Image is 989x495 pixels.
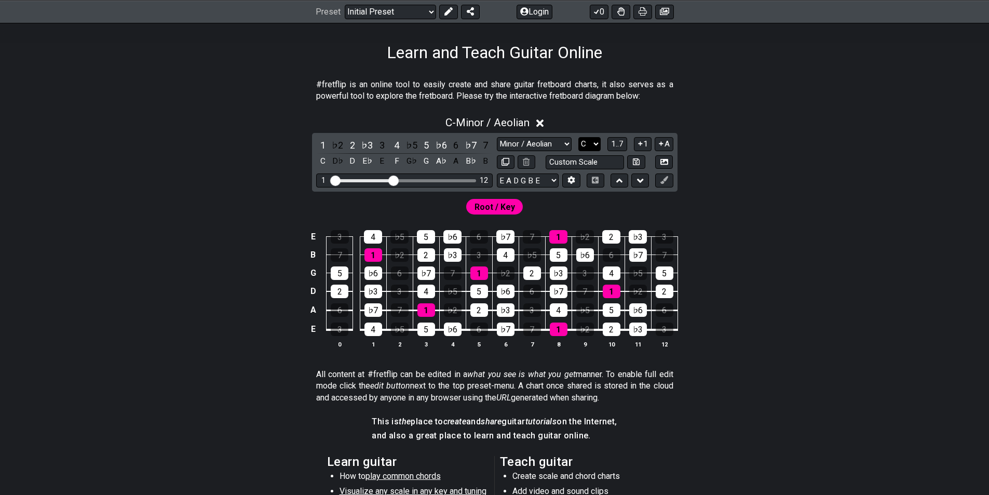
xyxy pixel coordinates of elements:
button: Edit Preset [439,4,458,19]
div: ♭7 [550,285,567,298]
div: ♭7 [497,323,514,336]
span: play common chords [365,471,441,481]
div: 1 [417,303,435,317]
div: 3 [523,303,541,317]
div: 2 [523,266,541,280]
div: 5 [417,323,435,336]
div: 7 [576,285,594,298]
div: 7 [523,323,541,336]
div: 2 [417,248,435,262]
div: 6 [470,230,488,244]
div: 7 [331,248,348,262]
div: toggle scale degree [419,138,433,152]
button: Move up [611,173,628,188]
th: 12 [651,339,678,350]
div: toggle pitch class [360,154,374,168]
div: 4 [417,285,435,298]
div: toggle pitch class [331,154,344,168]
button: 0 [590,4,608,19]
div: 4 [550,303,567,317]
div: 3 [331,323,348,336]
button: Print [633,4,652,19]
em: create [443,417,466,426]
button: Share Preset [461,4,480,19]
div: ♭3 [629,323,647,336]
span: C - Minor / Aeolian [445,116,530,129]
div: ♭2 [576,230,594,244]
div: 5 [656,266,673,280]
div: ♭5 [444,285,462,298]
div: toggle scale degree [449,138,463,152]
button: Store user defined scale [627,155,645,169]
div: 1 [603,285,620,298]
div: toggle pitch class [435,154,448,168]
div: 1 [470,266,488,280]
div: 3 [656,323,673,336]
th: 2 [386,339,413,350]
div: ♭3 [444,248,462,262]
div: toggle scale degree [331,138,344,152]
select: Preset [345,4,436,19]
div: 6 [331,303,348,317]
div: 5 [331,266,348,280]
div: ♭3 [364,285,382,298]
em: share [481,417,502,426]
div: ♭5 [629,266,647,280]
button: Delete [518,155,535,169]
div: ♭2 [391,248,409,262]
button: 1..7 [607,137,627,151]
select: Tuning [497,173,559,188]
div: toggle pitch class [405,154,418,168]
div: 6 [603,248,620,262]
div: ♭7 [417,266,435,280]
h4: and also a great place to learn and teach guitar online. [372,430,617,442]
th: 7 [519,339,545,350]
div: 6 [470,323,488,336]
button: 1 [634,137,652,151]
div: 1 [550,323,567,336]
div: toggle scale degree [316,138,330,152]
div: toggle pitch class [419,154,433,168]
div: 6 [523,285,541,298]
div: toggle pitch class [464,154,478,168]
th: 8 [545,339,572,350]
td: A [307,301,319,320]
div: ♭3 [629,230,647,244]
th: 4 [439,339,466,350]
div: 3 [655,230,673,244]
button: First click edit preset to enable marker editing [655,173,673,188]
div: 4 [364,230,382,244]
th: 6 [492,339,519,350]
em: what you see is what you get [467,369,576,379]
th: 1 [360,339,386,350]
td: E [307,319,319,339]
div: 2 [470,303,488,317]
td: D [307,282,319,301]
em: tutorials [525,417,557,426]
div: 2 [331,285,348,298]
span: 1..7 [611,139,624,149]
div: toggle scale degree [375,138,389,152]
div: toggle pitch class [316,154,330,168]
div: toggle scale degree [346,138,359,152]
button: Login [517,4,552,19]
button: Copy [497,155,514,169]
th: 5 [466,339,492,350]
div: ♭3 [550,266,567,280]
div: 2 [656,285,673,298]
div: ♭6 [497,285,514,298]
div: ♭2 [444,303,462,317]
div: 3 [331,230,349,244]
em: edit button [370,381,410,391]
em: URL [496,393,511,403]
div: 2 [603,323,620,336]
div: 5 [470,285,488,298]
div: 5 [417,230,435,244]
button: Move down [631,173,649,188]
div: ♭7 [364,303,382,317]
div: ♭5 [523,248,541,262]
div: ♭6 [576,248,594,262]
div: ♭2 [576,323,594,336]
span: Preset [316,7,341,17]
div: ♭6 [443,230,462,244]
